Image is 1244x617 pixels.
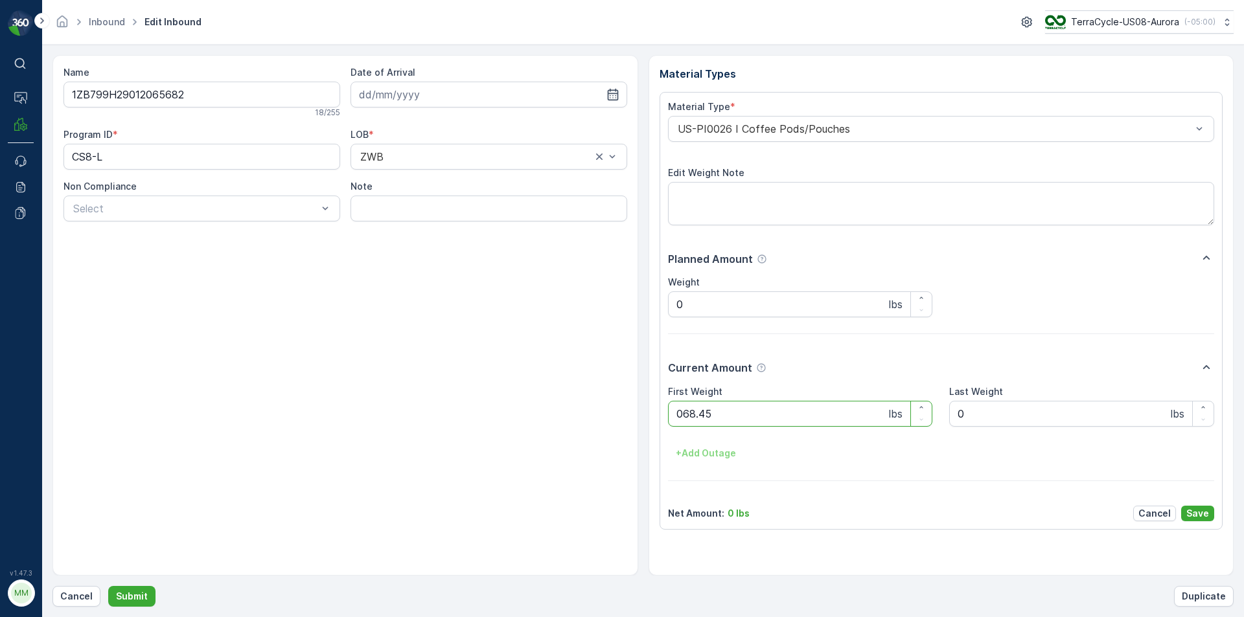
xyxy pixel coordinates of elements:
[73,201,317,216] p: Select
[351,129,369,140] label: LOB
[315,107,340,118] p: 18 / 255
[52,586,100,607] button: Cancel
[949,386,1003,397] label: Last Weight
[1045,10,1234,34] button: TerraCycle-US08-Aurora(-05:00)
[668,386,722,397] label: First Weight
[1133,506,1176,521] button: Cancel
[1181,506,1214,521] button: Save
[11,298,72,309] span: Net Amount :
[89,16,125,27] a: Inbound
[142,16,204,28] span: Edit Inbound
[1045,15,1066,29] img: image_ci7OI47.png
[108,586,155,607] button: Submit
[55,19,69,30] a: Homepage
[11,583,32,603] div: MM
[668,101,730,112] label: Material Type
[11,276,80,287] span: Material Type :
[728,507,750,520] p: 0 lbs
[30,58,43,69] p: ⌘B
[11,234,69,245] span: Arrive Date :
[351,181,373,192] label: Note
[63,129,113,140] label: Program ID
[561,11,680,27] p: 1Z1AR8610399494003
[8,569,34,577] span: v 1.47.3
[60,590,93,603] p: Cancel
[63,181,137,192] label: Non Compliance
[668,167,744,178] label: Edit Weight Note
[116,590,148,603] p: Submit
[8,10,34,36] img: logo
[889,297,903,312] p: lbs
[668,360,752,376] p: Current Amount
[11,255,73,266] span: First Weight :
[40,587,86,600] p: MRF.US08
[1138,507,1171,520] p: Cancel
[8,579,34,607] button: MM
[1174,586,1234,607] button: Duplicate
[11,319,73,330] span: Last Weight :
[69,234,99,245] span: [DATE]
[1186,507,1209,520] p: Save
[73,255,95,266] span: 0 lbs
[1071,16,1179,28] p: TerraCycle-US08-Aurora
[73,319,95,330] span: 0 lbs
[11,212,43,223] span: Name :
[889,406,903,421] p: lbs
[1184,17,1215,27] p: ( -05:00 )
[668,276,700,287] label: Weight
[1182,590,1226,603] p: Duplicate
[63,67,89,78] label: Name
[668,507,724,520] p: Net Amount :
[668,443,744,464] button: +Add Outage
[72,298,94,309] span: 0 lbs
[757,254,767,264] div: Help Tooltip Icon
[660,66,1223,82] p: Material Types
[676,447,736,460] p: + Add Outage
[351,67,415,78] label: Date of Arrival
[668,251,753,267] p: Planned Amount
[351,82,627,107] input: dd/mm/yyyy
[80,276,220,287] span: US-PI0046 I Mixed Bottle Caps
[1171,406,1184,421] p: lbs
[43,212,144,223] span: 1Z1AR8610399494003
[756,363,766,373] div: Help Tooltip Icon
